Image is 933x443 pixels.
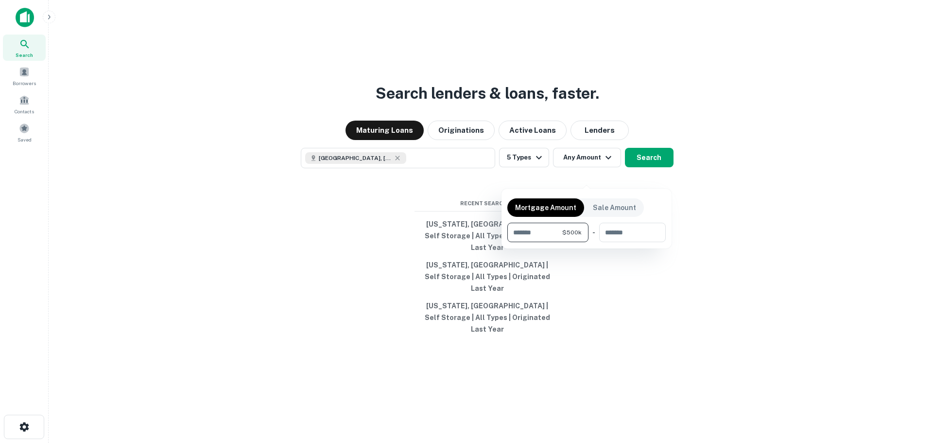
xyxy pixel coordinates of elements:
iframe: Chat Widget [884,365,933,412]
p: Mortgage Amount [515,202,576,213]
p: Sale Amount [593,202,636,213]
span: $500k [562,228,582,237]
div: - [592,223,595,242]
